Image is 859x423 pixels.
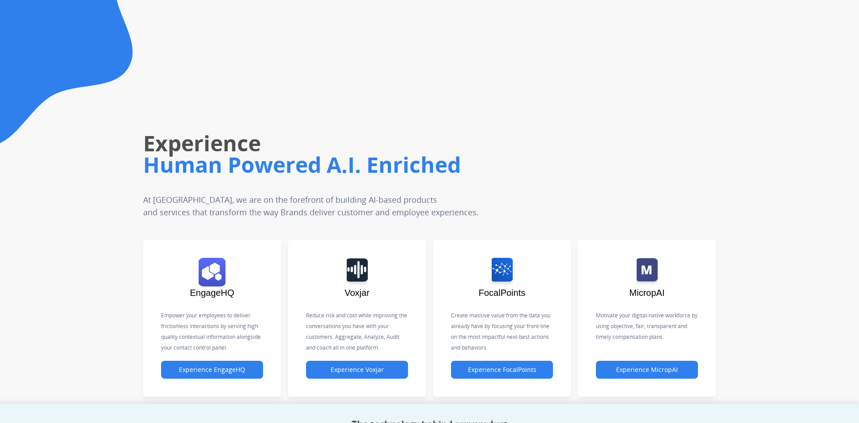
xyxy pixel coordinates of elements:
button: Experience Voxjar [306,361,408,379]
a: Experience FocalPoints [451,366,553,374]
img: logo [199,258,225,286]
img: logo [492,258,513,286]
span: FocalPoints [479,288,526,298]
button: Experience MicropAI [596,361,698,379]
img: logo [637,258,658,286]
h1: Experience [143,129,606,158]
p: Empower your employees to deliver frictionless interactions by serving high quality contextual in... [161,310,263,353]
p: Create massive value from the data you already have by focusing your front-line on the most impac... [451,310,553,353]
a: Experience MicropAI [596,366,698,374]
button: Experience EngageHQ [161,361,263,379]
p: Reduce risk and cost while improving the conversations you have with your customers. Aggregate, A... [306,310,408,353]
p: At [GEOGRAPHIC_DATA], we are on the forefront of building AI-based products and services that tra... [143,193,549,218]
img: logo [347,258,368,286]
p: Motivate your digital-native workforce by using objective, fair, transparent and timely compensat... [596,310,698,342]
a: Experience Voxjar [306,366,408,374]
span: Voxjar [344,288,370,298]
a: Experience EngageHQ [161,366,263,374]
span: MicropAI [629,288,665,298]
h1: Human Powered A.I. Enriched [143,150,606,179]
span: EngageHQ [190,288,234,298]
button: Experience FocalPoints [451,361,553,379]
